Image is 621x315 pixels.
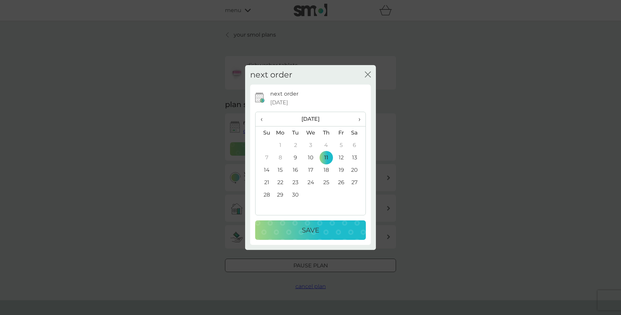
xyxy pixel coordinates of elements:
td: 26 [334,176,349,189]
td: 24 [303,176,319,189]
td: 10 [303,151,319,164]
th: Th [319,126,334,139]
td: 23 [288,176,303,189]
td: 2 [288,139,303,151]
td: 6 [349,139,365,151]
th: Sa [349,126,365,139]
p: Save [302,225,319,235]
th: Mo [273,126,288,139]
td: 27 [349,176,365,189]
p: next order [270,90,298,98]
td: 19 [334,164,349,176]
td: 14 [256,164,273,176]
th: Tu [288,126,303,139]
th: Su [256,126,273,139]
td: 12 [334,151,349,164]
td: 22 [273,176,288,189]
th: We [303,126,319,139]
td: 30 [288,189,303,201]
td: 25 [319,176,334,189]
td: 20 [349,164,365,176]
td: 1 [273,139,288,151]
span: [DATE] [270,98,288,107]
td: 8 [273,151,288,164]
td: 21 [256,176,273,189]
th: [DATE] [273,112,349,126]
td: 28 [256,189,273,201]
td: 16 [288,164,303,176]
td: 7 [256,151,273,164]
h2: next order [250,70,292,80]
td: 11 [319,151,334,164]
td: 18 [319,164,334,176]
td: 3 [303,139,319,151]
button: close [365,71,371,78]
span: ‹ [261,112,268,126]
td: 17 [303,164,319,176]
button: Save [255,220,366,240]
span: › [354,112,360,126]
td: 4 [319,139,334,151]
td: 9 [288,151,303,164]
th: Fr [334,126,349,139]
td: 29 [273,189,288,201]
td: 13 [349,151,365,164]
td: 15 [273,164,288,176]
td: 5 [334,139,349,151]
